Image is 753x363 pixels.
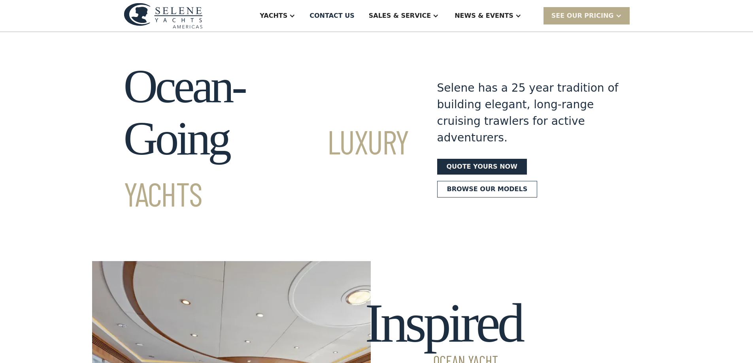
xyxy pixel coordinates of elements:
[124,3,203,28] img: logo
[124,121,409,213] span: Luxury Yachts
[455,11,513,21] div: News & EVENTS
[124,60,409,217] h1: Ocean-Going
[437,181,538,197] a: Browse our models
[260,11,287,21] div: Yachts
[369,11,431,21] div: Sales & Service
[437,80,619,146] div: Selene has a 25 year tradition of building elegant, long-range cruising trawlers for active adven...
[437,159,527,175] a: Quote yours now
[310,11,355,21] div: Contact US
[551,11,614,21] div: SEE Our Pricing
[544,7,630,24] div: SEE Our Pricing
